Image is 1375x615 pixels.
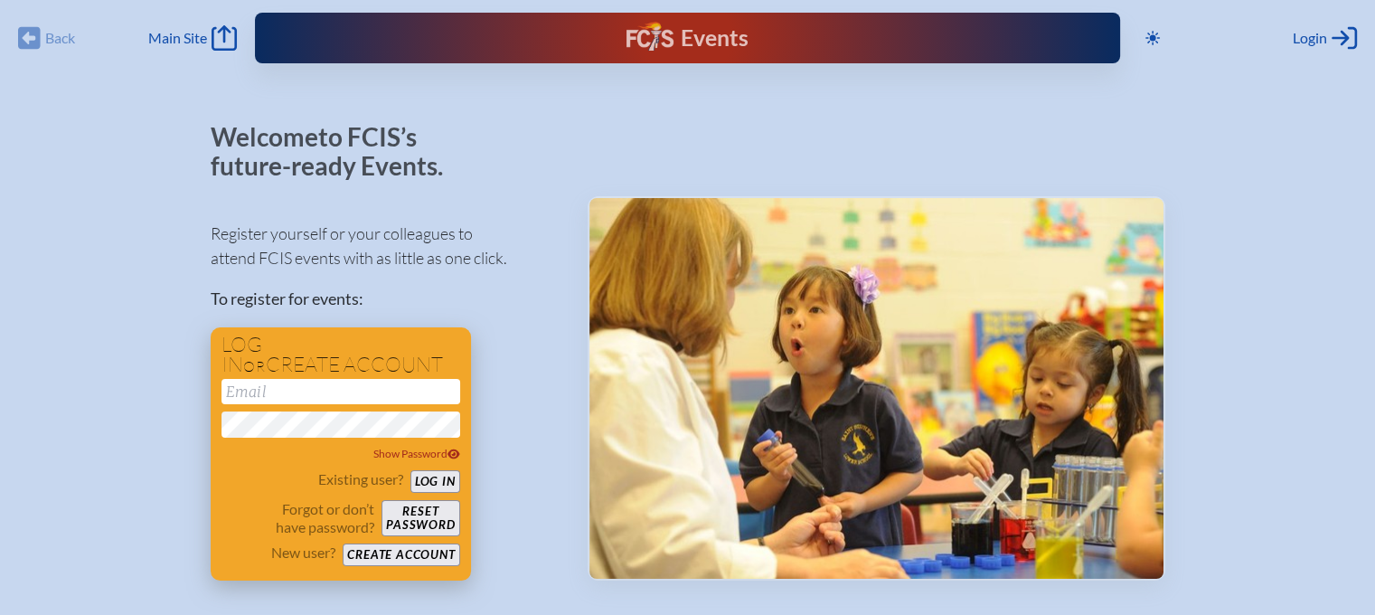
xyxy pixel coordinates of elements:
[500,22,874,54] div: FCIS Events — Future ready
[211,123,464,180] p: Welcome to FCIS’s future-ready Events.
[1293,29,1327,47] span: Login
[271,544,335,562] p: New user?
[589,198,1163,580] img: Events
[211,287,559,311] p: To register for events:
[221,335,460,375] h1: Log in create account
[211,222,559,270] p: Register yourself or your colleagues to attend FCIS events with as little as one click.
[221,379,460,404] input: Email
[343,544,459,566] button: Create account
[318,470,403,488] p: Existing user?
[148,25,237,51] a: Main Site
[373,447,460,460] span: Show Password
[221,500,375,536] p: Forgot or don’t have password?
[148,29,207,47] span: Main Site
[243,357,266,375] span: or
[381,500,459,536] button: Resetpassword
[410,470,460,493] button: Log in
